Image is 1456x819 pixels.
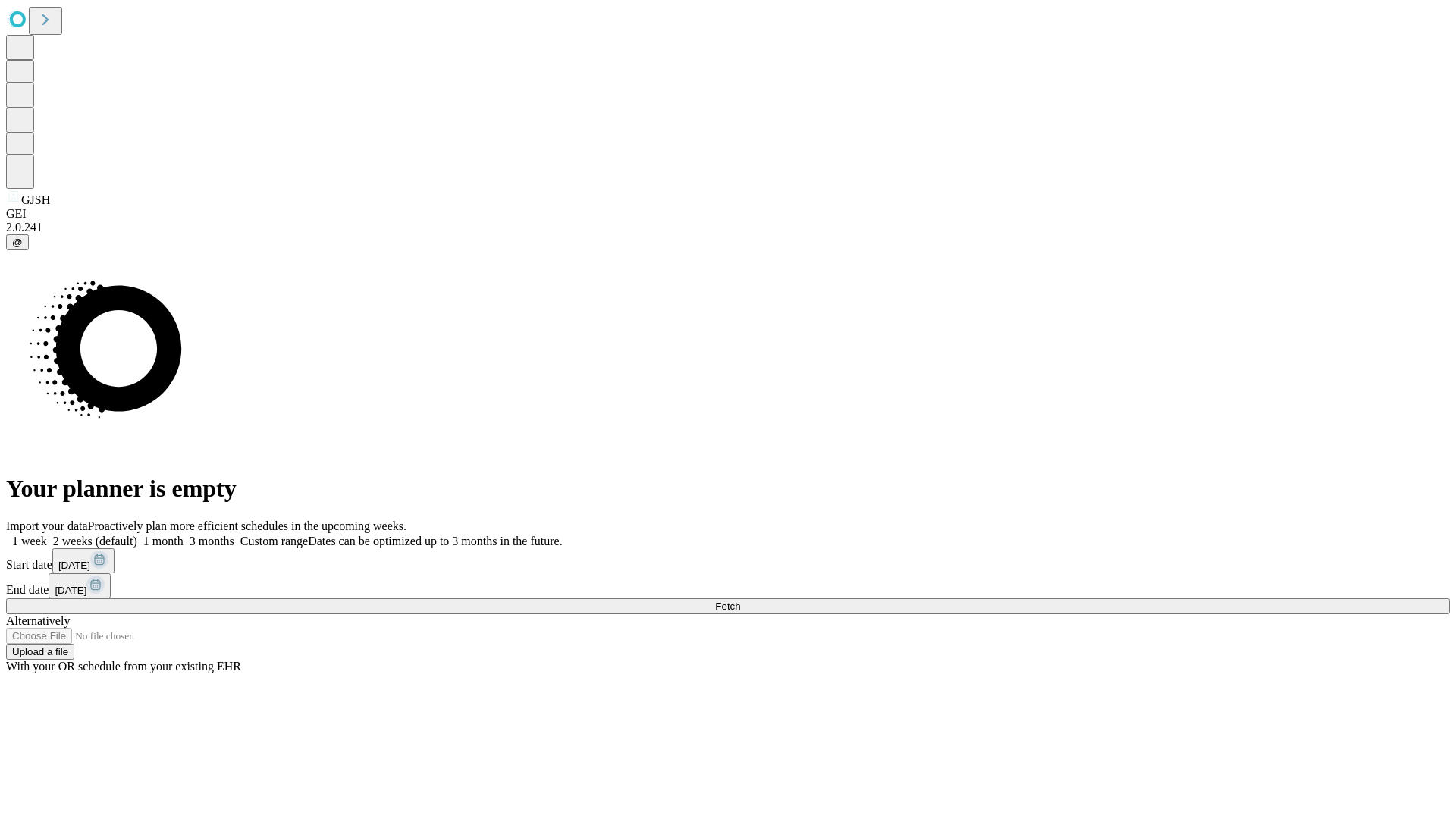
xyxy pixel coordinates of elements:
button: [DATE] [52,548,115,573]
button: Fetch [6,598,1450,614]
span: 2 weeks (default) [53,535,137,548]
span: Alternatively [6,614,70,627]
span: 1 month [143,535,184,548]
button: Upload a file [6,644,74,660]
span: Dates can be optimized up to 3 months in the future. [308,535,562,548]
button: @ [6,234,29,250]
span: Fetch [715,601,740,612]
span: [DATE] [55,585,86,596]
span: GJSH [21,193,50,206]
span: @ [12,237,23,248]
h1: Your planner is empty [6,475,1450,503]
span: [DATE] [58,560,90,571]
button: [DATE] [49,573,111,598]
div: GEI [6,207,1450,221]
span: 1 week [12,535,47,548]
div: End date [6,573,1450,598]
span: With your OR schedule from your existing EHR [6,660,241,673]
span: Proactively plan more efficient schedules in the upcoming weeks. [88,519,406,532]
div: 2.0.241 [6,221,1450,234]
span: Import your data [6,519,88,532]
div: Start date [6,548,1450,573]
span: 3 months [190,535,234,548]
span: Custom range [240,535,308,548]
